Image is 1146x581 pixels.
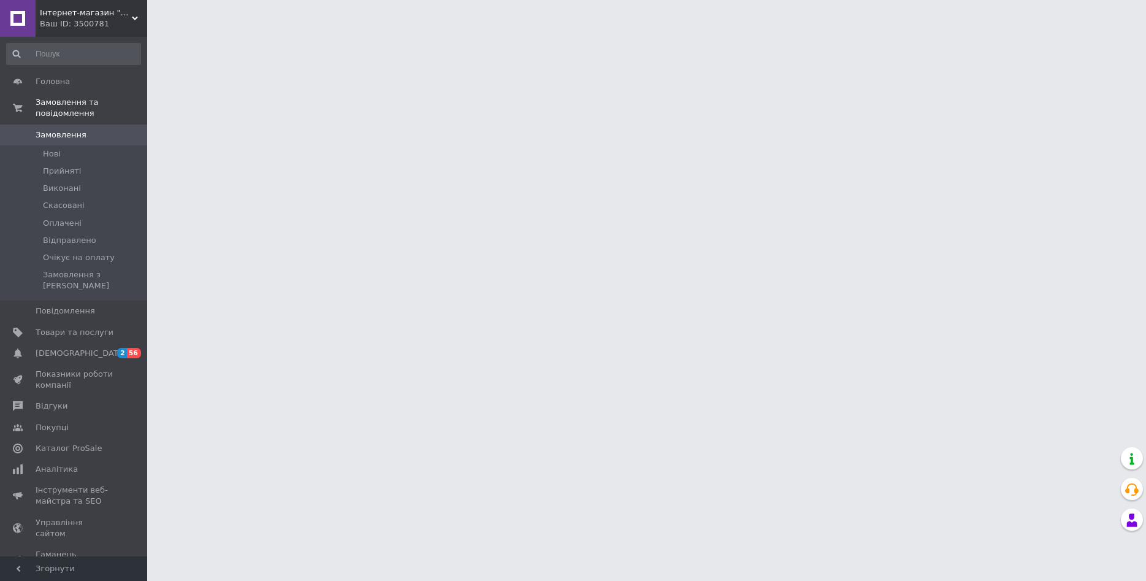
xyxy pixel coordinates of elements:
span: Відгуки [36,401,67,412]
span: Головна [36,76,70,87]
span: Замовлення з [PERSON_NAME] [43,269,140,291]
span: Прийняті [43,166,81,177]
span: 2 [117,348,127,358]
span: Замовлення [36,129,86,140]
span: Каталог ProSale [36,443,102,454]
span: Замовлення та повідомлення [36,97,147,119]
span: Відправлено [43,235,96,246]
input: Пошук [6,43,141,65]
span: Скасовані [43,200,85,211]
span: Інтернет-магазин "Tik-tak" [40,7,132,18]
span: Нові [43,148,61,160]
span: Повідомлення [36,306,95,317]
span: Покупці [36,422,69,433]
span: Оплачені [43,218,82,229]
div: Ваш ID: 3500781 [40,18,147,29]
span: Інструменти веб-майстра та SEO [36,485,113,507]
span: Виконані [43,183,81,194]
span: Управління сайтом [36,517,113,539]
span: Очікує на оплату [43,252,115,263]
span: Аналітика [36,464,78,475]
span: Показники роботи компанії [36,369,113,391]
span: Товари та послуги [36,327,113,338]
span: Гаманець компанії [36,549,113,571]
span: [DEMOGRAPHIC_DATA] [36,348,126,359]
span: 56 [127,348,141,358]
